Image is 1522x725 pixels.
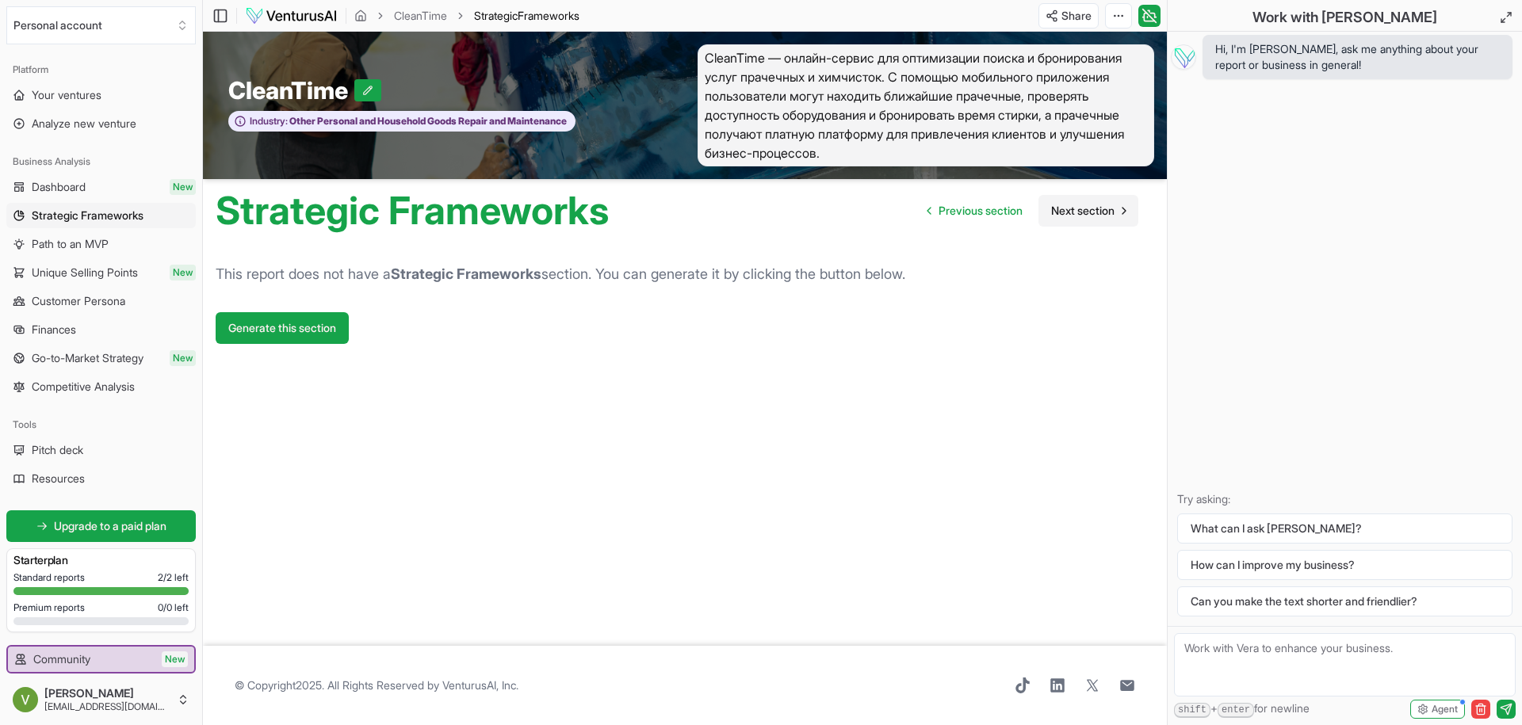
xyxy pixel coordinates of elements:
[6,437,196,463] a: Pitch deck
[1432,703,1458,715] span: Agent
[32,379,135,395] span: Competitive Analysis
[1177,586,1512,616] button: Can you make the text shorter and friendlier?
[915,195,1035,227] a: Go to previous page
[1051,203,1115,219] span: Next section
[216,261,1154,287] p: This report does not have a section. You can generate it by clicking the button below.
[228,111,576,132] button: Industry:Other Personal and Household Goods Repair and Maintenance
[6,510,196,542] a: Upgrade to a paid plan
[250,115,288,128] span: Industry:
[6,82,196,108] a: Your ventures
[1218,703,1254,718] kbd: enter
[158,601,189,614] span: 0 / 0 left
[6,203,196,228] a: Strategic Frameworks
[170,350,196,366] span: New
[170,265,196,280] span: New
[32,442,83,458] span: Pitch deck
[1177,550,1512,580] button: How can I improve my business?
[13,601,85,614] span: Premium reports
[6,374,196,399] a: Competitive Analysis
[6,174,196,200] a: DashboardNew
[245,6,338,25] img: logo
[32,350,143,366] span: Go-to-Market Strategy
[6,149,196,174] div: Business Analysis
[6,466,196,491] a: Resources
[354,8,579,24] nav: breadcrumb
[6,681,196,719] button: [PERSON_NAME][EMAIL_ADDRESS][DOMAIN_NAME]
[474,8,579,24] span: StrategicFrameworks
[32,236,109,252] span: Path to an MVP
[1410,700,1465,719] button: Agent
[391,265,541,282] b: Strategic Frameworks
[518,9,579,22] span: Frameworks
[1171,44,1196,70] img: Vera
[32,116,136,132] span: Analyze new venture
[1038,3,1099,29] button: Share
[288,115,567,128] span: Other Personal and Household Goods Repair and Maintenance
[1174,700,1310,718] span: + for newline
[1177,491,1512,507] p: Try asking:
[442,678,516,692] a: VenturusAI, Inc
[1061,8,1092,24] span: Share
[13,552,189,568] h3: Starter plan
[170,179,196,195] span: New
[228,76,354,105] span: CleanTime
[32,87,101,103] span: Your ventures
[1038,195,1138,227] a: Go to next page
[6,260,196,285] a: Unique Selling PointsNew
[939,203,1023,219] span: Previous section
[394,8,447,24] a: CleanTime
[6,231,196,257] a: Path to an MVP
[158,571,189,584] span: 2 / 2 left
[6,6,196,44] button: Select an organization
[54,518,166,534] span: Upgrade to a paid plan
[1177,513,1512,544] button: What can I ask [PERSON_NAME]?
[698,44,1154,166] span: CleanTime — онлайн-сервис для оптимизации поиска и бронирования услуг прачечных и химчисток. С по...
[8,647,194,672] a: CommunityNew
[1252,6,1437,29] h2: Work with [PERSON_NAME]
[32,208,143,223] span: Strategic Frameworks
[44,686,170,700] span: [PERSON_NAME]
[216,312,349,344] button: Generate this section
[6,288,196,314] a: Customer Persona
[32,265,138,280] span: Unique Selling Points
[44,700,170,713] span: [EMAIL_ADDRESS][DOMAIN_NAME]
[32,322,76,338] span: Finances
[32,179,86,195] span: Dashboard
[1215,41,1500,73] span: Hi, I'm [PERSON_NAME], ask me anything about your report or business in general!
[32,293,125,309] span: Customer Persona
[6,111,196,136] a: Analyze new venture
[915,195,1138,227] nav: pagination
[216,192,609,230] h1: Strategic Frameworks
[6,57,196,82] div: Platform
[235,677,518,693] span: © Copyright 2025 . All Rights Reserved by .
[33,651,90,667] span: Community
[6,412,196,437] div: Tools
[13,571,85,584] span: Standard reports
[13,687,38,712] img: ACg8ocLAQqbb3afFwxzVAsbkIAoEtnb45Hj7pIIGM3-Z0VrMThJ_XQ=s96-c
[162,651,188,667] span: New
[32,471,85,487] span: Resources
[6,317,196,342] a: Finances
[1174,703,1210,718] kbd: shift
[6,345,196,371] a: Go-to-Market StrategyNew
